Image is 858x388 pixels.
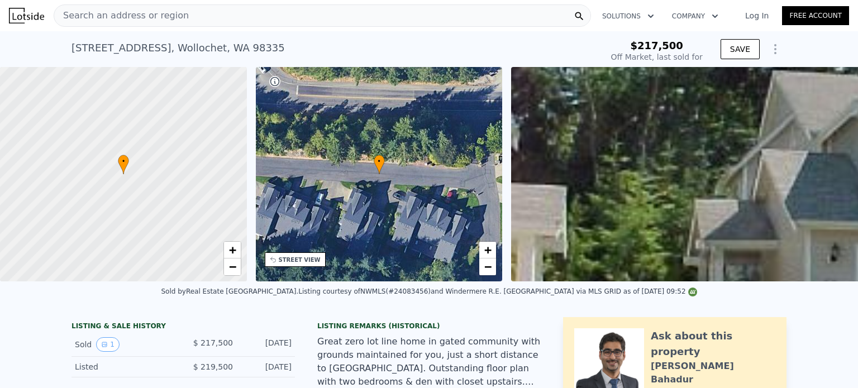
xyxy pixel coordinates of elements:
a: Zoom out [224,258,241,275]
button: Solutions [593,6,663,26]
div: Ask about this property [651,328,775,360]
span: $217,500 [630,40,683,51]
img: NWMLS Logo [688,288,697,296]
button: View historical data [96,337,120,352]
button: Company [663,6,727,26]
div: • [118,155,129,174]
span: • [118,156,129,166]
div: [DATE] [242,361,292,372]
div: Off Market, last sold for [611,51,703,63]
span: − [228,260,236,274]
div: STREET VIEW [279,256,321,264]
button: SAVE [721,39,760,59]
span: + [228,243,236,257]
a: Free Account [782,6,849,25]
span: $ 219,500 [193,362,233,371]
img: Lotside [9,8,44,23]
span: • [374,156,385,166]
div: [STREET_ADDRESS] , Wollochet , WA 98335 [71,40,285,56]
div: Listed [75,361,174,372]
div: Listing courtesy of NWMLS (#24083456) and Windermere R.E. [GEOGRAPHIC_DATA] via MLS GRID as of [D... [298,288,697,295]
span: $ 217,500 [193,338,233,347]
div: Sold by Real Estate [GEOGRAPHIC_DATA] . [161,288,298,295]
div: Listing Remarks (Historical) [317,322,541,330]
a: Log In [732,10,782,21]
a: Zoom out [479,258,496,275]
div: • [374,155,385,174]
div: [PERSON_NAME] Bahadur [651,360,775,386]
button: Show Options [764,38,786,60]
span: + [484,243,492,257]
div: Sold [75,337,174,352]
div: [DATE] [242,337,292,352]
span: Search an address or region [54,9,189,22]
a: Zoom in [479,242,496,258]
a: Zoom in [224,242,241,258]
div: LISTING & SALE HISTORY [71,322,295,333]
span: − [484,260,492,274]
